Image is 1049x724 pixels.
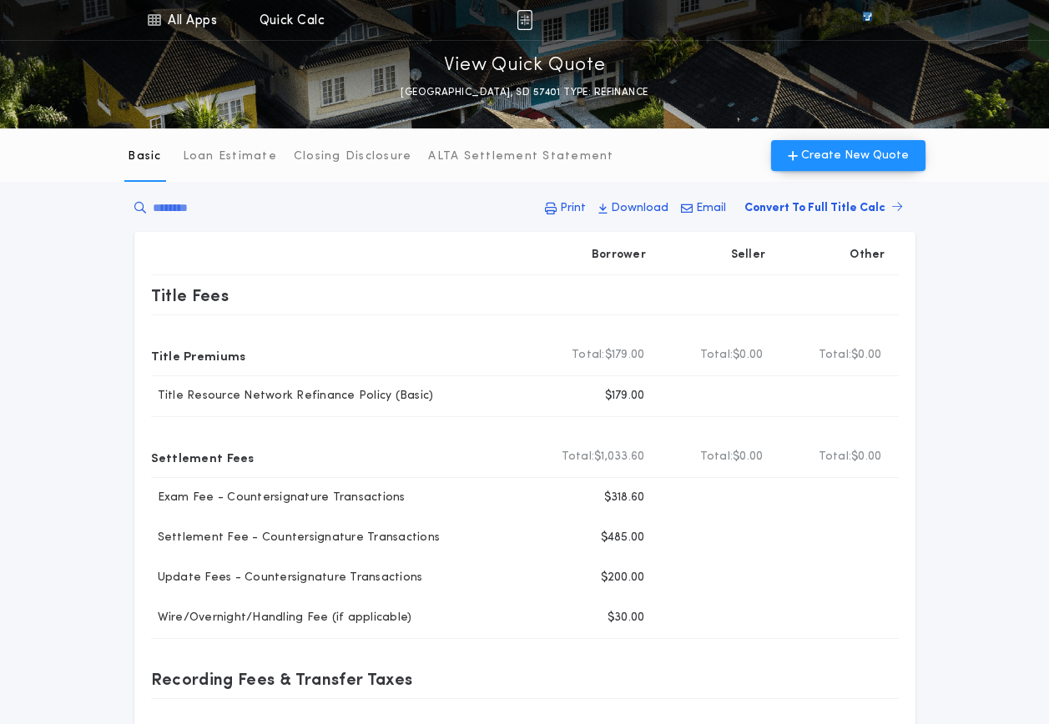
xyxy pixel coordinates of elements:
[851,347,881,364] span: $0.00
[593,194,673,224] button: Download
[676,194,731,224] button: Email
[608,610,645,626] p: $30.00
[444,53,606,79] p: View Quick Quote
[819,347,852,364] b: Total:
[700,347,734,364] b: Total:
[819,449,852,465] b: Total:
[594,449,644,465] span: $1,033.60
[700,449,734,465] b: Total:
[771,140,925,171] button: Create New Quote
[611,200,668,217] p: Download
[151,388,434,405] p: Title Resource Network Refinance Policy (Basic)
[428,148,613,165] p: ALTA Settlement Statement
[832,12,902,28] img: vs-icon
[733,347,763,364] span: $0.00
[850,247,885,264] p: Other
[540,194,591,224] button: Print
[151,342,246,369] p: Title Premiums
[183,148,277,165] p: Loan Estimate
[401,84,648,101] p: [GEOGRAPHIC_DATA], SD 57401 TYPE: REFINANCE
[592,247,646,264] p: Borrower
[128,148,161,165] p: Basic
[801,147,909,164] span: Create New Quote
[151,444,255,470] p: Settlement Fees
[151,666,413,692] p: Recording Fees & Transfer Taxes
[601,570,645,586] p: $200.00
[605,388,645,405] p: $179.00
[294,148,412,165] p: Closing Disclosure
[151,490,406,506] p: Exam Fee - Countersignature Transactions
[731,193,915,224] button: Convert To Full Title Calc
[605,347,645,364] span: $179.00
[151,530,441,546] p: Settlement Fee - Countersignature Transactions
[851,449,881,465] span: $0.00
[696,200,726,217] p: Email
[572,347,605,364] b: Total:
[601,530,645,546] p: $485.00
[517,10,532,30] img: img
[151,282,229,309] p: Title Fees
[733,449,763,465] span: $0.00
[604,490,645,506] p: $318.60
[560,200,586,217] p: Print
[731,247,766,264] p: Seller
[744,199,885,217] span: Convert To Full Title Calc
[151,570,423,586] p: Update Fees - Countersignature Transactions
[562,449,595,465] b: Total:
[151,610,412,626] p: Wire/Overnight/Handling Fee (if applicable)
